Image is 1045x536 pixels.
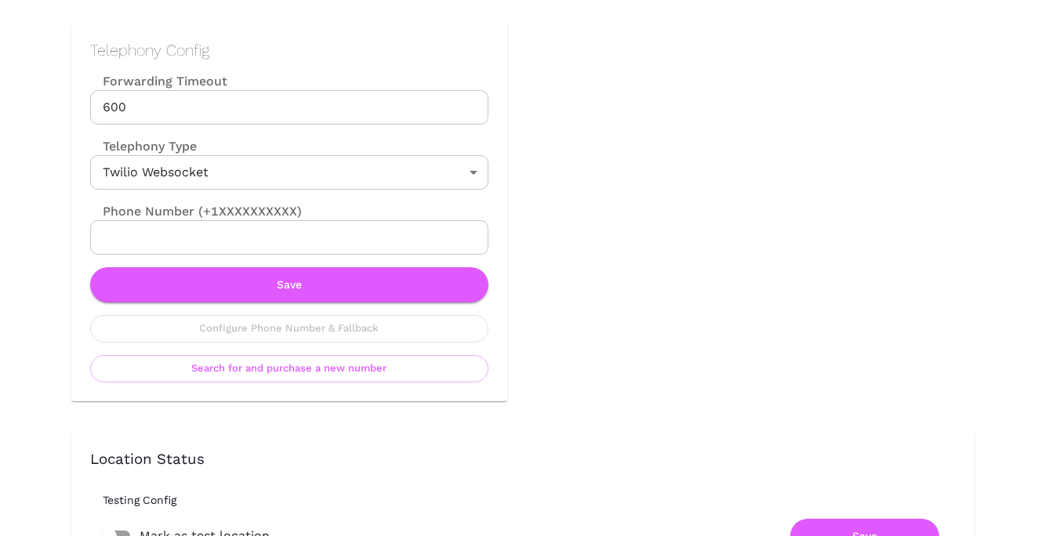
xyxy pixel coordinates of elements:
div: Twilio Websocket [90,155,488,190]
button: Save [90,267,488,302]
label: Phone Number (+1XXXXXXXXXX) [90,202,488,220]
label: Forwarding Timeout [90,72,488,90]
h2: Telephony Config [90,41,488,60]
h6: Testing Config [103,494,968,506]
label: Telephony Type [90,137,197,155]
h3: Location Status [90,451,956,469]
button: Search for and purchase a new number [90,355,488,382]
